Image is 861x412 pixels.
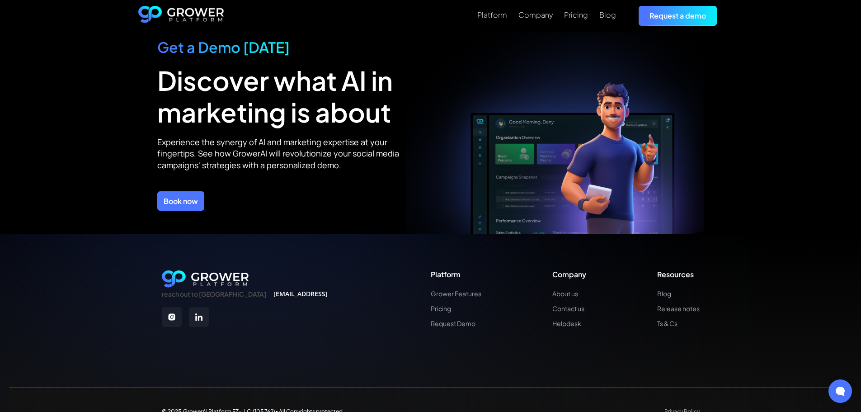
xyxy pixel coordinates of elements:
[552,270,586,279] div: Company
[657,320,700,327] a: Ts & Cs
[657,305,700,313] a: Release notes
[431,290,481,298] a: Grower Features
[157,65,406,128] div: Discover what AI in marketing is about
[157,137,406,171] p: Experience the synergy of AI and marketing expertise at your fingertips. See how GrowerAI will re...
[564,9,588,20] a: Pricing
[552,320,586,327] a: Helpdesk
[157,191,204,211] a: Book now
[552,305,586,313] a: Contact us
[477,10,507,19] div: Platform
[518,10,553,19] div: Company
[639,6,717,25] a: Request a demo
[564,10,588,19] div: Pricing
[599,10,616,19] div: Blog
[431,270,481,279] div: Platform
[162,290,266,298] div: reach out to [GEOGRAPHIC_DATA]
[431,305,481,313] a: Pricing
[431,320,481,327] a: Request Demo
[657,290,700,298] a: Blog
[599,9,616,20] a: Blog
[157,38,290,56] span: Get a Demo [DATE]
[657,270,700,279] div: Resources
[552,290,586,298] a: About us
[138,6,224,26] a: home
[518,9,553,20] a: Company
[477,9,507,20] a: Platform
[273,290,328,298] a: [EMAIL_ADDRESS]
